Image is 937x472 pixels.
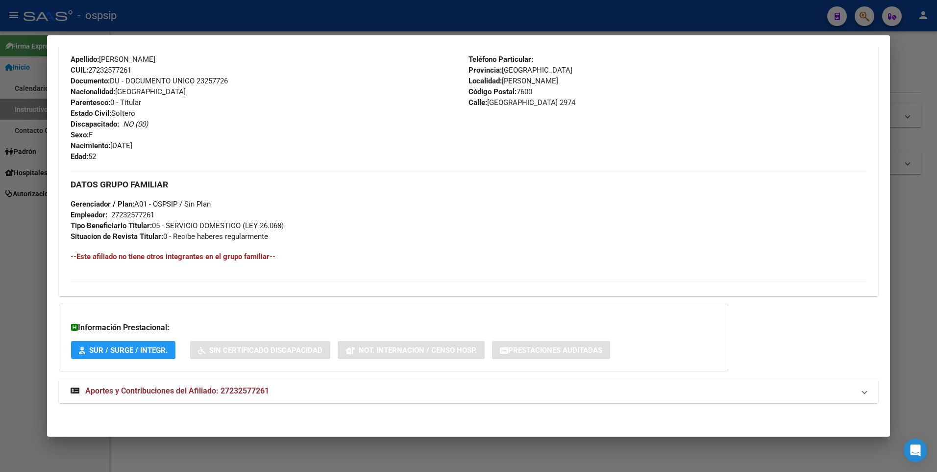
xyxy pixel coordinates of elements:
span: Sin Certificado Discapacidad [209,346,322,355]
span: [GEOGRAPHIC_DATA] [71,87,186,96]
strong: Código Postal: [468,87,517,96]
span: 7600 [468,87,532,96]
span: [GEOGRAPHIC_DATA] 2974 [468,98,575,107]
strong: Situacion de Revista Titular: [71,232,163,241]
span: 52 [71,152,96,161]
strong: CUIL: [71,66,88,75]
strong: Estado Civil: [71,109,111,118]
button: SUR / SURGE / INTEGR. [71,341,175,359]
div: Open Intercom Messenger [904,439,927,462]
strong: Calle: [468,98,487,107]
strong: Parentesco: [71,98,110,107]
span: SUR / SURGE / INTEGR. [89,346,168,355]
span: [PERSON_NAME] [71,55,155,64]
strong: Apellido: [71,55,99,64]
span: 05 - SERVICIO DOMESTICO (LEY 26.068) [71,221,284,230]
button: Prestaciones Auditadas [492,341,610,359]
span: 0 - Recibe haberes regularmente [71,232,268,241]
h3: Información Prestacional: [71,322,716,334]
mat-expansion-panel-header: Aportes y Contribuciones del Afiliado: 27232577261 [59,379,879,403]
span: A01 - OSPSIP / Sin Plan [71,200,211,209]
strong: Sexo: [71,131,89,139]
span: F [71,131,93,139]
i: NO (00) [123,120,148,129]
strong: Provincia: [468,66,502,75]
strong: Empleador: [71,210,107,219]
span: Not. Internacion / Censo Hosp. [359,346,477,355]
span: Soltero [71,109,135,118]
strong: Nacionalidad: [71,87,115,96]
h3: DATOS GRUPO FAMILIAR [71,179,867,190]
div: 27232577261 [111,210,154,220]
span: DU - DOCUMENTO UNICO 23257726 [71,77,228,85]
strong: Nacimiento: [71,141,110,150]
strong: Discapacitado: [71,120,119,129]
strong: Edad: [71,152,88,161]
span: [DATE] [71,141,132,150]
button: Sin Certificado Discapacidad [190,341,330,359]
strong: Gerenciador / Plan: [71,200,134,209]
strong: Documento: [71,77,110,85]
span: 27232577261 [71,66,131,75]
span: 0 - Titular [71,98,141,107]
span: Prestaciones Auditadas [508,346,602,355]
span: [PERSON_NAME] [468,77,558,85]
h4: --Este afiliado no tiene otros integrantes en el grupo familiar-- [71,251,867,262]
strong: Teléfono Particular: [468,55,533,64]
button: Not. Internacion / Censo Hosp. [338,341,485,359]
span: Aportes y Contribuciones del Afiliado: 27232577261 [85,386,269,395]
span: [GEOGRAPHIC_DATA] [468,66,572,75]
strong: Localidad: [468,77,502,85]
strong: Tipo Beneficiario Titular: [71,221,152,230]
